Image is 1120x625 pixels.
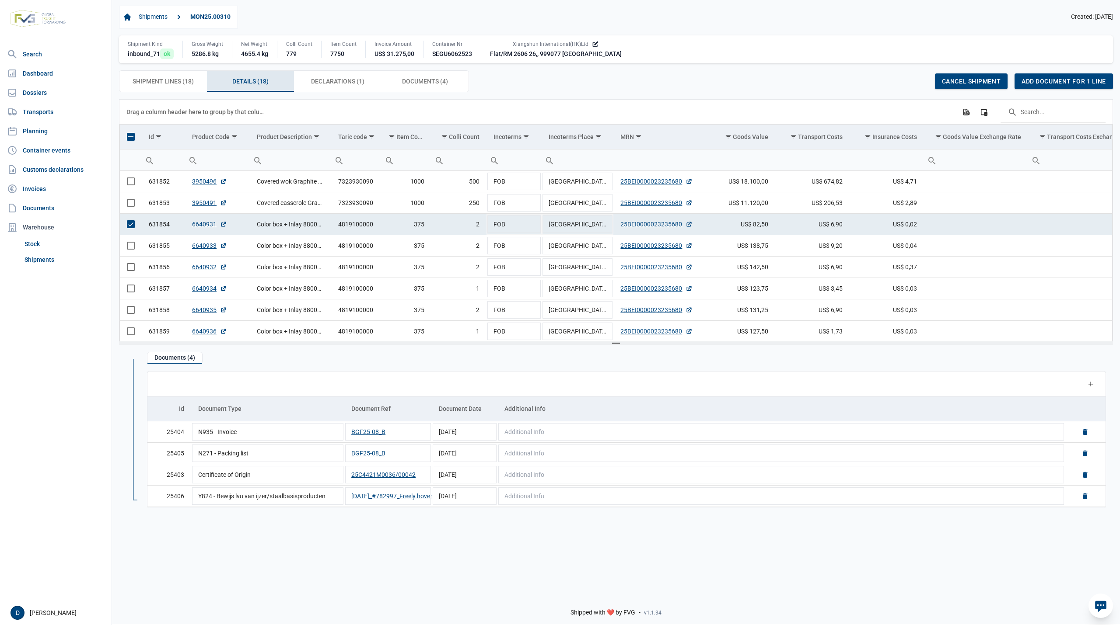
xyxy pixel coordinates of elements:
a: Container events [3,142,108,159]
a: 6640934 [192,284,227,293]
td: Column Goods Value [701,125,775,149]
div: Goods Value Exchange Rate [943,133,1021,140]
span: US$ 127,50 [737,327,768,336]
a: Invoices [3,180,108,198]
div: D [10,606,24,620]
div: Search box [486,149,502,170]
td: 4819100000 [331,235,381,256]
a: Shipments [135,10,171,24]
div: 4655.4 kg [241,49,268,58]
div: Colli Count [286,41,312,48]
span: [DATE] [439,493,457,500]
span: US$ 0,02 [893,220,917,229]
input: Filter cell [486,149,542,170]
span: Xiangshun International(HK)Ltd [513,41,588,48]
div: Select row [127,177,135,185]
div: Select row [127,285,135,292]
input: Filter cell [775,149,850,170]
td: 375 [381,256,431,278]
td: Column Document Date [432,396,497,421]
div: 631854 [149,220,178,229]
div: 631855 [149,241,178,250]
td: Column Product Code [185,125,250,149]
span: US$ 3,45 [819,284,843,293]
td: FOB [486,299,542,320]
span: US$ 0,37 [893,263,917,271]
div: Documents (4) [147,352,202,364]
td: 25406 [147,486,191,507]
td: [GEOGRAPHIC_DATA] [542,192,613,213]
a: Planning [3,122,108,140]
td: 1 [431,278,486,299]
td: Column Document Ref [344,396,432,421]
a: 6640931 [192,220,227,229]
div: 631856 [149,263,178,271]
span: US$ 0,03 [893,284,917,293]
span: Created: [DATE] [1071,13,1113,21]
div: Item Count [396,133,425,140]
a: 25BEI0000023235680 [620,306,693,314]
td: FOB [486,192,542,213]
span: Show filter options for column 'MRN' [635,133,642,140]
div: Invoice Amount [374,41,414,48]
button: [DATE]_#782997_Freely.hover_Dec [351,492,445,500]
div: Select row [127,306,135,314]
a: 25BEI0000023235680 [620,220,693,229]
div: Search box [250,149,266,170]
div: Search box [381,149,397,170]
div: Shipment Kind [128,41,174,48]
div: 7750 [330,49,357,58]
span: US$ 138,75 [737,241,768,250]
td: 250 [431,192,486,213]
button: BGF25-08_B [351,427,385,436]
td: FOB [486,171,542,192]
td: Y824 - Bewijs lvo van ijzer/staalbasisproducten [191,486,344,507]
div: Colli Count [449,133,479,140]
span: Additional Info [504,471,544,478]
span: Declarations (1) [311,76,364,87]
td: [GEOGRAPHIC_DATA] [542,320,613,342]
span: US$ 142,50 [737,263,768,271]
td: [GEOGRAPHIC_DATA] [542,213,613,235]
td: Column MRN [613,125,701,149]
button: BGF25-08_B [351,449,385,458]
td: 500 [431,171,486,192]
span: Shipped with ❤️ by FVG [570,609,635,617]
td: Filter cell [701,149,775,170]
td: FOB [486,213,542,235]
span: Shipment Lines (18) [133,76,194,87]
div: Document Date [439,405,482,412]
a: 25BEI0000023235680 [620,284,693,293]
td: Color box + Inlay 8800050 [250,299,331,320]
a: Stock [21,236,108,252]
td: 375 [381,278,431,299]
td: Color box + Inlay 8800051 [250,320,331,342]
input: Filter cell [924,149,1028,170]
div: US$ 31.275,00 [374,49,414,58]
div: 631858 [149,306,178,314]
input: Filter cell [701,149,775,170]
div: Select row [127,220,135,228]
td: Filter cell [542,149,613,170]
a: 25BEI0000023235680 [620,198,693,207]
a: Documents [3,199,108,217]
a: 3950491 [192,198,227,207]
span: US$ 11.120,00 [728,198,768,207]
span: US$ 9,20 [819,241,843,250]
div: Incoterms Place [549,133,594,140]
td: Column Goods Value Exchange Rate [924,125,1028,149]
div: Taric code [338,133,367,140]
span: US$ 0,03 [893,327,917,336]
td: FOB [486,320,542,342]
a: Delete [1081,492,1089,500]
td: 375 [381,235,431,256]
td: 1000 [381,171,431,192]
div: Data grid toolbar [126,100,1106,124]
div: Search box [142,149,157,170]
td: [GEOGRAPHIC_DATA] [542,299,613,320]
div: Incoterms [493,133,521,140]
a: 6640933 [192,241,227,250]
div: Product Code [192,133,230,140]
div: Split bar [119,341,1113,345]
div: Add document for 1 line [1015,73,1113,89]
